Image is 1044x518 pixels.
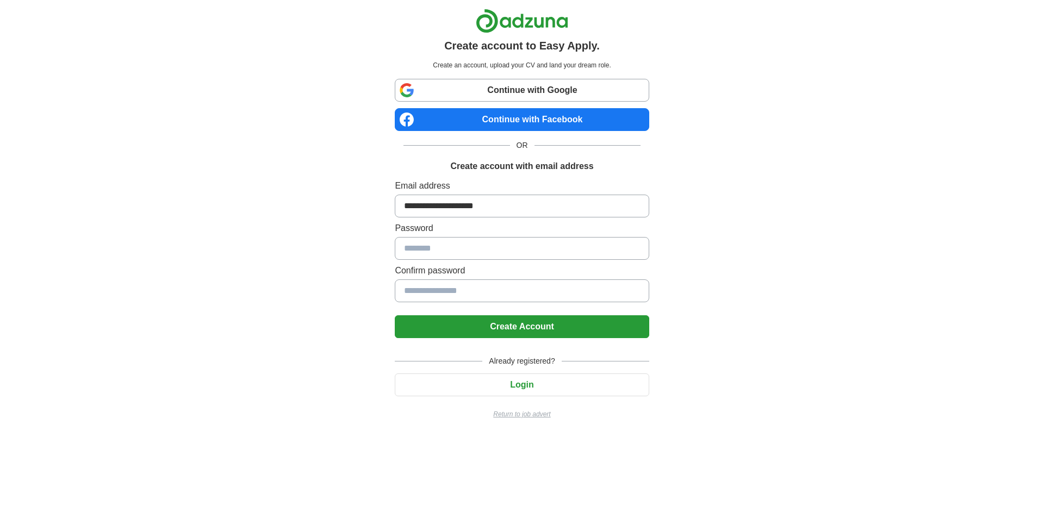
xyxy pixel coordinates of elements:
h1: Create account with email address [450,160,593,173]
label: Password [395,222,649,235]
a: Continue with Facebook [395,108,649,131]
label: Confirm password [395,264,649,277]
span: Already registered? [482,355,561,367]
img: Adzuna logo [476,9,568,33]
p: Create an account, upload your CV and land your dream role. [397,60,647,70]
a: Continue with Google [395,79,649,102]
a: Login [395,380,649,389]
button: Login [395,373,649,396]
span: OR [510,140,535,151]
h1: Create account to Easy Apply. [444,38,600,54]
button: Create Account [395,315,649,338]
label: Email address [395,179,649,192]
a: Return to job advert [395,409,649,419]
